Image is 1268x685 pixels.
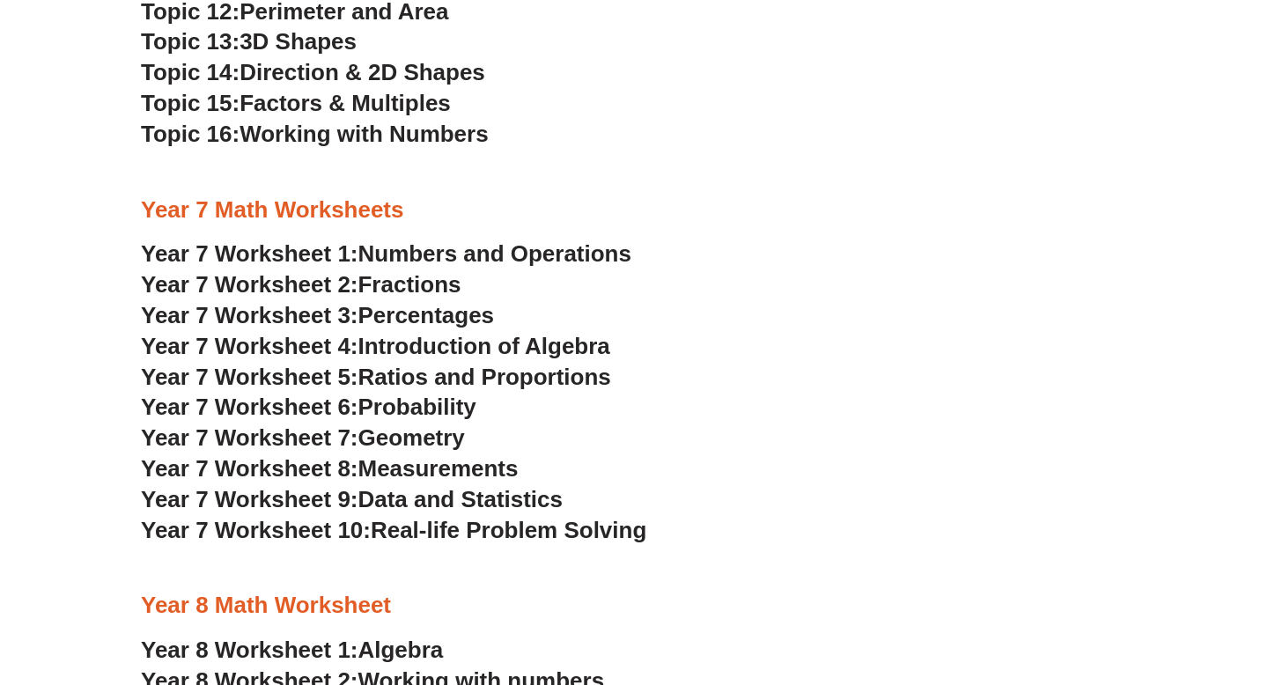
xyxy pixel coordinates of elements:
span: Topic 14: [141,59,240,85]
a: Year 7 Worksheet 1:Numbers and Operations [141,240,631,267]
span: Year 7 Worksheet 1: [141,240,358,267]
span: Numbers and Operations [358,240,631,267]
span: Topic 13: [141,28,240,55]
span: 3D Shapes [240,28,357,55]
span: Introduction of Algebra [358,333,610,359]
span: Working with Numbers [240,121,488,147]
span: Factors & Multiples [240,90,451,116]
a: Year 7 Worksheet 7:Geometry [141,424,465,451]
h3: Year 7 Math Worksheets [141,195,1127,225]
span: Year 7 Worksheet 7: [141,424,358,451]
span: Year 7 Worksheet 10: [141,517,371,543]
span: Year 7 Worksheet 5: [141,364,358,390]
span: Year 8 Worksheet 1: [141,637,358,663]
a: Year 7 Worksheet 5:Ratios and Proportions [141,364,611,390]
span: Year 7 Worksheet 4: [141,333,358,359]
a: Topic 13:3D Shapes [141,28,357,55]
a: Year 7 Worksheet 3:Percentages [141,302,494,328]
span: Topic 15: [141,90,240,116]
span: Fractions [358,271,461,298]
a: Year 7 Worksheet 9:Data and Statistics [141,486,563,512]
span: Year 7 Worksheet 6: [141,394,358,420]
span: Year 7 Worksheet 3: [141,302,358,328]
span: Algebra [358,637,444,663]
a: Topic 14:Direction & 2D Shapes [141,59,485,85]
a: Year 7 Worksheet 8:Measurements [141,455,518,482]
a: Year 7 Worksheet 6:Probability [141,394,476,420]
span: Percentages [358,302,495,328]
span: Geometry [358,424,465,451]
a: Year 7 Worksheet 4:Introduction of Algebra [141,333,610,359]
span: Direction & 2D Shapes [240,59,485,85]
span: Measurements [358,455,519,482]
span: Year 7 Worksheet 8: [141,455,358,482]
a: Topic 15:Factors & Multiples [141,90,451,116]
span: Year 7 Worksheet 2: [141,271,358,298]
a: Topic 16:Working with Numbers [141,121,489,147]
span: Topic 16: [141,121,240,147]
span: Probability [358,394,476,420]
a: Year 7 Worksheet 2:Fractions [141,271,461,298]
iframe: Chat Widget [966,486,1268,685]
span: Data and Statistics [358,486,564,512]
span: Ratios and Proportions [358,364,611,390]
a: Year 8 Worksheet 1:Algebra [141,637,443,663]
span: Real-life Problem Solving [371,517,646,543]
span: Year 7 Worksheet 9: [141,486,358,512]
h3: Year 8 Math Worksheet [141,591,1127,621]
a: Year 7 Worksheet 10:Real-life Problem Solving [141,517,646,543]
